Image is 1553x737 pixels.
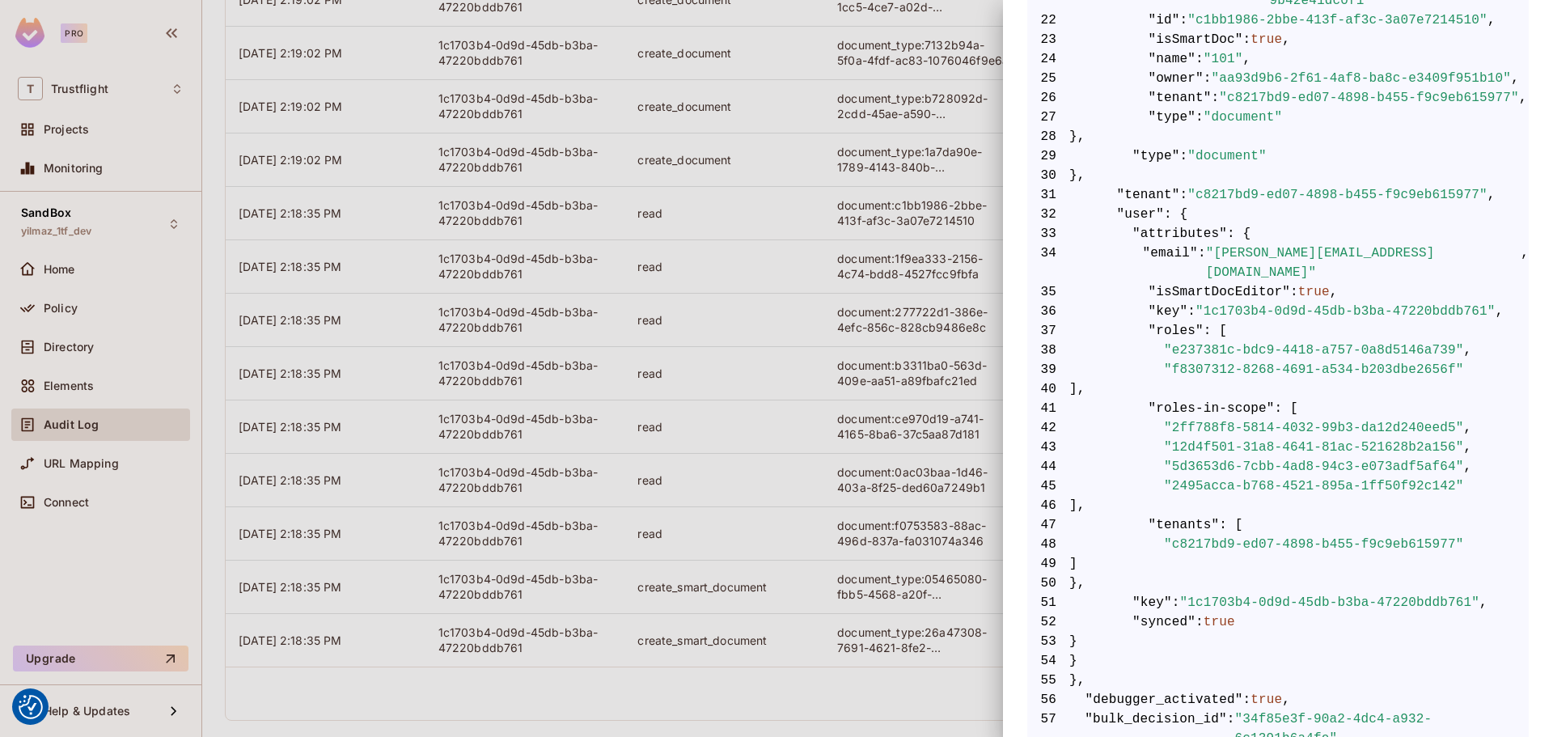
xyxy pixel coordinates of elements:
[1132,612,1195,632] span: "synced"
[1027,418,1069,438] span: 42
[1521,244,1529,282] span: ,
[1243,690,1251,709] span: :
[1164,477,1464,496] span: "2495acca-b768-4521-895a-1ff50f92c142"
[1085,690,1243,709] span: "debugger_activated"
[1027,477,1069,496] span: 45
[1511,69,1519,88] span: ,
[1198,244,1206,282] span: :
[1164,535,1464,554] span: "c8217bd9-ed07-4898-b455-f9c9eb615977"
[1172,593,1180,612] span: :
[1187,302,1195,321] span: :
[1275,399,1298,418] span: : [
[1180,185,1188,205] span: :
[1195,49,1204,69] span: :
[1195,302,1496,321] span: "1c1703b4-0d9d-45db-b3ba-47220bddb761"
[1149,69,1204,88] span: "owner"
[1149,49,1196,69] span: "name"
[1206,244,1521,282] span: "[PERSON_NAME][EMAIL_ADDRESS][DOMAIN_NAME]"
[1164,205,1187,224] span: : {
[1149,282,1291,302] span: "isSmartDocEditor"
[1027,244,1069,282] span: 34
[1027,341,1069,360] span: 38
[1027,88,1069,108] span: 26
[1117,185,1180,205] span: "tenant"
[1027,11,1069,30] span: 22
[1027,632,1529,651] span: }
[1464,341,1472,360] span: ,
[1027,224,1069,244] span: 33
[1464,457,1472,477] span: ,
[1298,282,1330,302] span: true
[1027,166,1529,185] span: },
[1149,321,1204,341] span: "roles"
[19,695,43,719] img: Revisit consent button
[1164,457,1464,477] span: "5d3653d6-7cbb-4ad8-94c3-e073adf5af64"
[1195,612,1204,632] span: :
[1219,515,1242,535] span: : [
[1027,651,1069,671] span: 54
[1250,690,1282,709] span: true
[1027,496,1069,515] span: 46
[1187,11,1487,30] span: "c1bb1986-2bbe-413f-af3c-3a07e7214510"
[1204,321,1227,341] span: : [
[1027,166,1069,185] span: 30
[1164,360,1464,379] span: "f8307312-8268-4691-a534-b203dbe2656f"
[1027,535,1069,554] span: 48
[19,695,43,719] button: Consent Preferences
[1212,88,1220,108] span: :
[1027,612,1069,632] span: 52
[1243,30,1251,49] span: :
[1027,554,1069,574] span: 49
[1204,69,1212,88] span: :
[1180,11,1188,30] span: :
[1027,302,1069,321] span: 36
[1027,108,1069,127] span: 27
[1204,108,1283,127] span: "document"
[1027,185,1069,205] span: 31
[1212,69,1512,88] span: "aa93d9b6-2f61-4af8-ba8c-e3409f951b10"
[1479,593,1487,612] span: ,
[1027,651,1529,671] span: }
[1117,205,1165,224] span: "user"
[1027,360,1069,379] span: 39
[1027,146,1069,166] span: 29
[1519,88,1527,108] span: ,
[1027,457,1069,477] span: 44
[1027,127,1529,146] span: },
[1027,690,1069,709] span: 56
[1027,69,1069,88] span: 25
[1227,224,1250,244] span: : {
[1187,146,1267,166] span: "document"
[1496,302,1504,321] span: ,
[1195,108,1204,127] span: :
[1149,11,1180,30] span: "id"
[1027,379,1069,399] span: 40
[1187,185,1487,205] span: "c8217bd9-ed07-4898-b455-f9c9eb615977"
[1219,88,1519,108] span: "c8217bd9-ed07-4898-b455-f9c9eb615977"
[1330,282,1338,302] span: ,
[1464,438,1472,457] span: ,
[1027,321,1069,341] span: 37
[1204,612,1235,632] span: true
[1027,30,1069,49] span: 23
[1282,30,1290,49] span: ,
[1204,49,1243,69] span: "101"
[1027,515,1069,535] span: 47
[1487,11,1496,30] span: ,
[1149,88,1212,108] span: "tenant"
[1149,30,1243,49] span: "isSmartDoc"
[1027,379,1529,399] span: ],
[1027,671,1529,690] span: },
[1027,574,1069,593] span: 50
[1464,418,1472,438] span: ,
[1164,341,1464,360] span: "e237381c-bdc9-4418-a757-0a8d5146a739"
[1027,496,1529,515] span: ],
[1027,632,1069,651] span: 53
[1143,244,1198,282] span: "email"
[1149,302,1188,321] span: "key"
[1149,515,1220,535] span: "tenants"
[1164,438,1464,457] span: "12d4f501-31a8-4641-81ac-521628b2a156"
[1243,49,1251,69] span: ,
[1027,574,1529,593] span: },
[1132,224,1227,244] span: "attributes"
